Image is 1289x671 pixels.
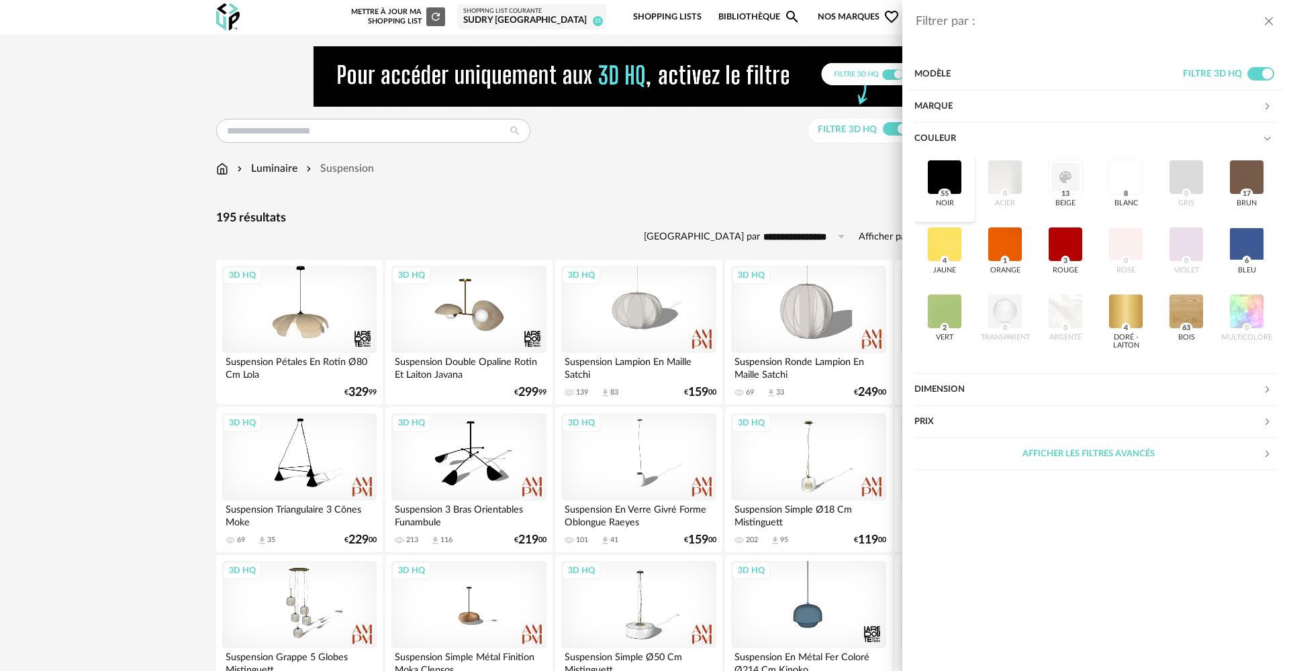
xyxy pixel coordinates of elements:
[1055,199,1076,208] div: beige
[1178,333,1195,342] div: bois
[914,123,1277,155] div: Couleur
[1053,266,1078,275] div: rouge
[1114,199,1138,208] div: blanc
[1237,199,1257,208] div: brun
[1001,256,1010,266] span: 1
[936,199,954,208] div: noir
[1122,189,1131,199] span: 8
[1100,333,1152,351] div: doré - laiton
[936,333,953,342] div: vert
[1243,256,1251,266] span: 6
[990,266,1020,275] div: orange
[1262,13,1276,31] button: close drawer
[914,406,1277,438] div: Prix
[933,266,956,275] div: jaune
[914,374,1263,406] div: Dimension
[1238,266,1256,275] div: bleu
[914,374,1277,406] div: Dimension
[914,58,1183,91] div: Modèle
[1059,189,1072,199] span: 13
[1122,323,1131,333] span: 4
[914,123,1263,155] div: Couleur
[914,91,1263,123] div: Marque
[914,438,1277,470] div: Afficher les filtres avancés
[914,91,1277,123] div: Marque
[1061,256,1070,266] span: 3
[1241,189,1253,199] span: 17
[939,189,951,199] span: 55
[941,256,949,266] span: 4
[914,438,1263,470] div: Afficher les filtres avancés
[914,155,1277,374] div: Couleur
[916,14,1262,30] div: Filtrer par :
[941,323,949,333] span: 2
[914,406,1263,438] div: Prix
[1183,69,1242,79] span: Filtre 3D HQ
[1180,323,1193,333] span: 63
